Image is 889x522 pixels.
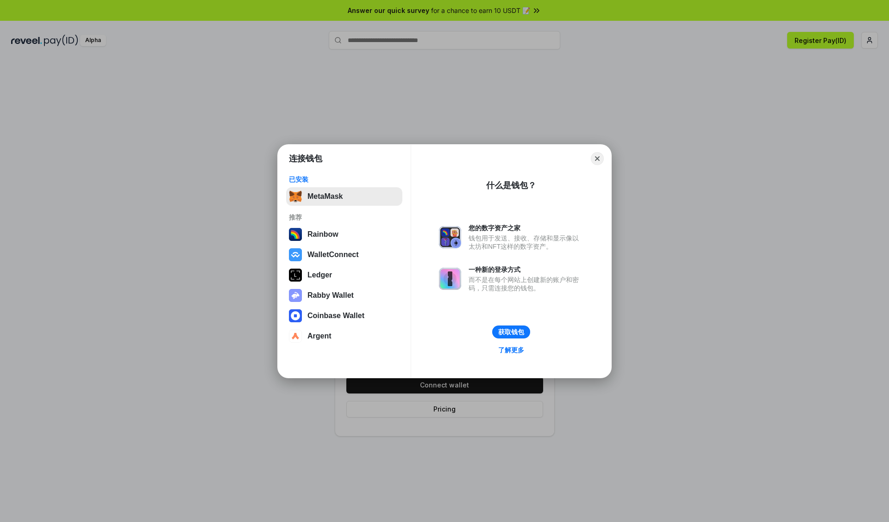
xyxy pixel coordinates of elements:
[307,332,332,340] div: Argent
[289,330,302,343] img: svg+xml,%3Csvg%20width%3D%2228%22%20height%3D%2228%22%20viewBox%3D%220%200%2028%2028%22%20fill%3D...
[469,234,583,251] div: 钱包用于发送、接收、存储和显示像以太坊和NFT这样的数字资产。
[307,192,343,201] div: MetaMask
[289,289,302,302] img: svg+xml,%3Csvg%20xmlns%3D%22http%3A%2F%2Fwww.w3.org%2F2000%2Fsvg%22%20fill%3D%22none%22%20viewBox...
[286,286,402,305] button: Rabby Wallet
[286,266,402,284] button: Ledger
[286,225,402,244] button: Rainbow
[289,309,302,322] img: svg+xml,%3Csvg%20width%3D%2228%22%20height%3D%2228%22%20viewBox%3D%220%200%2028%2028%22%20fill%3D...
[469,276,583,292] div: 而不是在每个网站上创建新的账户和密码，只需连接您的钱包。
[289,153,322,164] h1: 连接钱包
[307,251,359,259] div: WalletConnect
[591,152,604,165] button: Close
[289,248,302,261] img: svg+xml,%3Csvg%20width%3D%2228%22%20height%3D%2228%22%20viewBox%3D%220%200%2028%2028%22%20fill%3D...
[289,175,400,184] div: 已安装
[439,268,461,290] img: svg+xml,%3Csvg%20xmlns%3D%22http%3A%2F%2Fwww.w3.org%2F2000%2Fsvg%22%20fill%3D%22none%22%20viewBox...
[486,180,536,191] div: 什么是钱包？
[439,226,461,248] img: svg+xml,%3Csvg%20xmlns%3D%22http%3A%2F%2Fwww.w3.org%2F2000%2Fsvg%22%20fill%3D%22none%22%20viewBox...
[469,224,583,232] div: 您的数字资产之家
[307,312,364,320] div: Coinbase Wallet
[307,271,332,279] div: Ledger
[289,269,302,282] img: svg+xml,%3Csvg%20xmlns%3D%22http%3A%2F%2Fwww.w3.org%2F2000%2Fsvg%22%20width%3D%2228%22%20height%3...
[492,325,530,338] button: 获取钱包
[286,246,402,264] button: WalletConnect
[498,328,524,336] div: 获取钱包
[289,190,302,203] img: svg+xml,%3Csvg%20fill%3D%22none%22%20height%3D%2233%22%20viewBox%3D%220%200%2035%2033%22%20width%...
[498,346,524,354] div: 了解更多
[469,265,583,274] div: 一种新的登录方式
[286,187,402,206] button: MetaMask
[307,230,338,239] div: Rainbow
[286,307,402,325] button: Coinbase Wallet
[286,327,402,345] button: Argent
[289,228,302,241] img: svg+xml,%3Csvg%20width%3D%22120%22%20height%3D%22120%22%20viewBox%3D%220%200%20120%20120%22%20fil...
[289,213,400,221] div: 推荐
[493,344,530,356] a: 了解更多
[307,291,354,300] div: Rabby Wallet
